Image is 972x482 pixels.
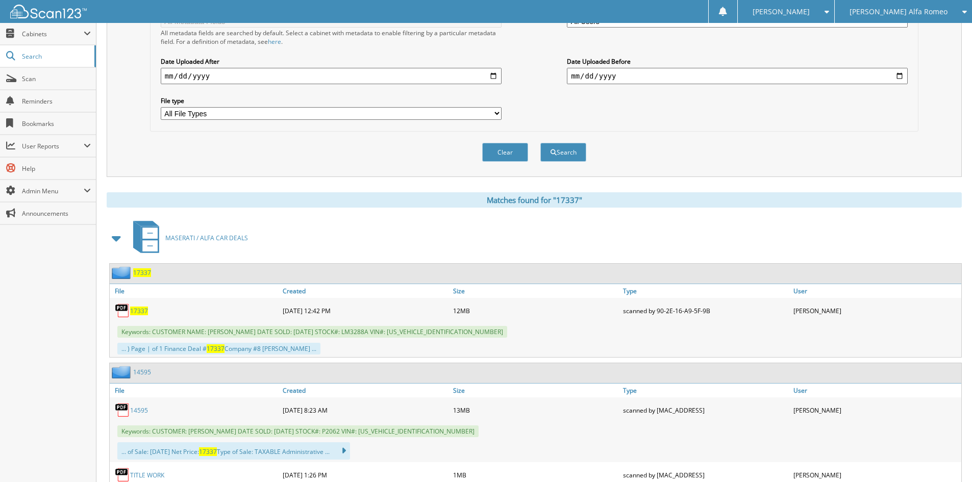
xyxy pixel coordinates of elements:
[117,326,507,338] span: Keywords: CUSTOMER NAME: [PERSON_NAME] DATE SOLD: [DATE] STOCK#: LM3288A VIN#: [US_VEHICLE_IDENTI...
[451,300,621,321] div: 12MB
[280,284,451,298] a: Created
[161,57,502,66] label: Date Uploaded After
[112,266,133,279] img: folder2.png
[451,400,621,420] div: 13MB
[22,164,91,173] span: Help
[130,307,148,315] a: 17337
[115,303,130,318] img: PDF.png
[280,300,451,321] div: [DATE] 12:42 PM
[753,9,810,15] span: [PERSON_NAME]
[280,400,451,420] div: [DATE] 8:23 AM
[161,29,502,46] div: All metadata fields are searched by default. Select a cabinet with metadata to enable filtering b...
[10,5,87,18] img: scan123-logo-white.svg
[791,400,961,420] div: [PERSON_NAME]
[567,57,908,66] label: Date Uploaded Before
[127,218,248,258] a: MASERATI / ALFA CAR DEALS
[107,192,962,208] div: Matches found for "17337"
[117,425,479,437] span: Keywords: CUSTOMER: [PERSON_NAME] DATE SOLD: [DATE] STOCK#: P2062 VIN#: [US_VEHICLE_IDENTIFICATIO...
[115,402,130,418] img: PDF.png
[207,344,225,353] span: 17337
[451,384,621,397] a: Size
[161,96,502,105] label: File type
[921,433,972,482] iframe: Chat Widget
[130,406,148,415] a: 14595
[112,366,133,378] img: folder2.png
[117,442,350,460] div: ... of Sale: [DATE] Net Price: Type of Sale: TAXABLE Administrative ...
[22,74,91,83] span: Scan
[791,384,961,397] a: User
[22,97,91,106] span: Reminders
[22,119,91,128] span: Bookmarks
[199,447,217,456] span: 17337
[22,52,89,61] span: Search
[280,384,451,397] a: Created
[110,384,280,397] a: File
[620,300,791,321] div: scanned by 90-2E-16-A9-5F-9B
[567,68,908,84] input: end
[133,268,151,277] a: 17337
[791,284,961,298] a: User
[791,300,961,321] div: [PERSON_NAME]
[540,143,586,162] button: Search
[165,234,248,242] span: MASERATI / ALFA CAR DEALS
[130,471,164,479] a: TITLE WORK
[850,9,948,15] span: [PERSON_NAME] Alfa Romeo
[133,368,151,376] a: 14595
[620,400,791,420] div: scanned by [MAC_ADDRESS]
[482,143,528,162] button: Clear
[117,343,320,354] div: ... ) Page | of 1 Finance Deal # Company #8 [PERSON_NAME] ...
[620,284,791,298] a: Type
[451,284,621,298] a: Size
[110,284,280,298] a: File
[161,68,502,84] input: start
[22,30,84,38] span: Cabinets
[268,37,281,46] a: here
[22,187,84,195] span: Admin Menu
[620,384,791,397] a: Type
[22,209,91,218] span: Announcements
[22,142,84,150] span: User Reports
